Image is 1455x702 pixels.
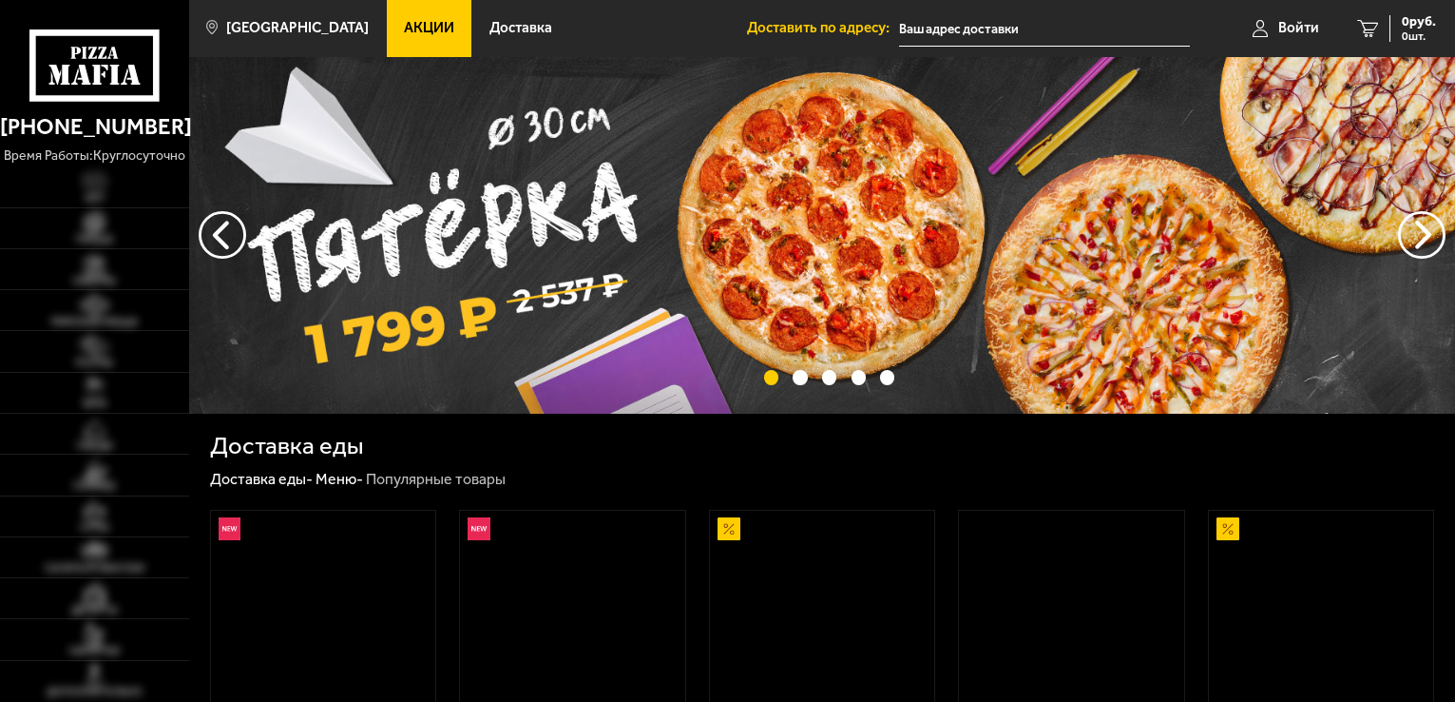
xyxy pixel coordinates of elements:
[366,470,506,490] div: Популярные товары
[316,470,363,488] a: Меню-
[199,211,246,259] button: следующий
[468,517,490,540] img: Новинка
[219,517,241,540] img: Новинка
[764,370,778,384] button: точки переключения
[899,11,1190,47] input: Ваш адрес доставки
[489,21,552,35] span: Доставка
[718,517,740,540] img: Акционный
[226,21,369,35] span: [GEOGRAPHIC_DATA]
[793,370,807,384] button: точки переключения
[747,21,899,35] span: Доставить по адресу:
[1402,30,1436,42] span: 0 шт.
[1402,15,1436,29] span: 0 руб.
[1216,517,1239,540] img: Акционный
[210,434,363,458] h1: Доставка еды
[210,470,313,488] a: Доставка еды-
[822,370,836,384] button: точки переключения
[880,370,894,384] button: точки переключения
[1278,21,1319,35] span: Войти
[404,21,454,35] span: Акции
[1398,211,1445,259] button: предыдущий
[852,370,866,384] button: точки переключения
